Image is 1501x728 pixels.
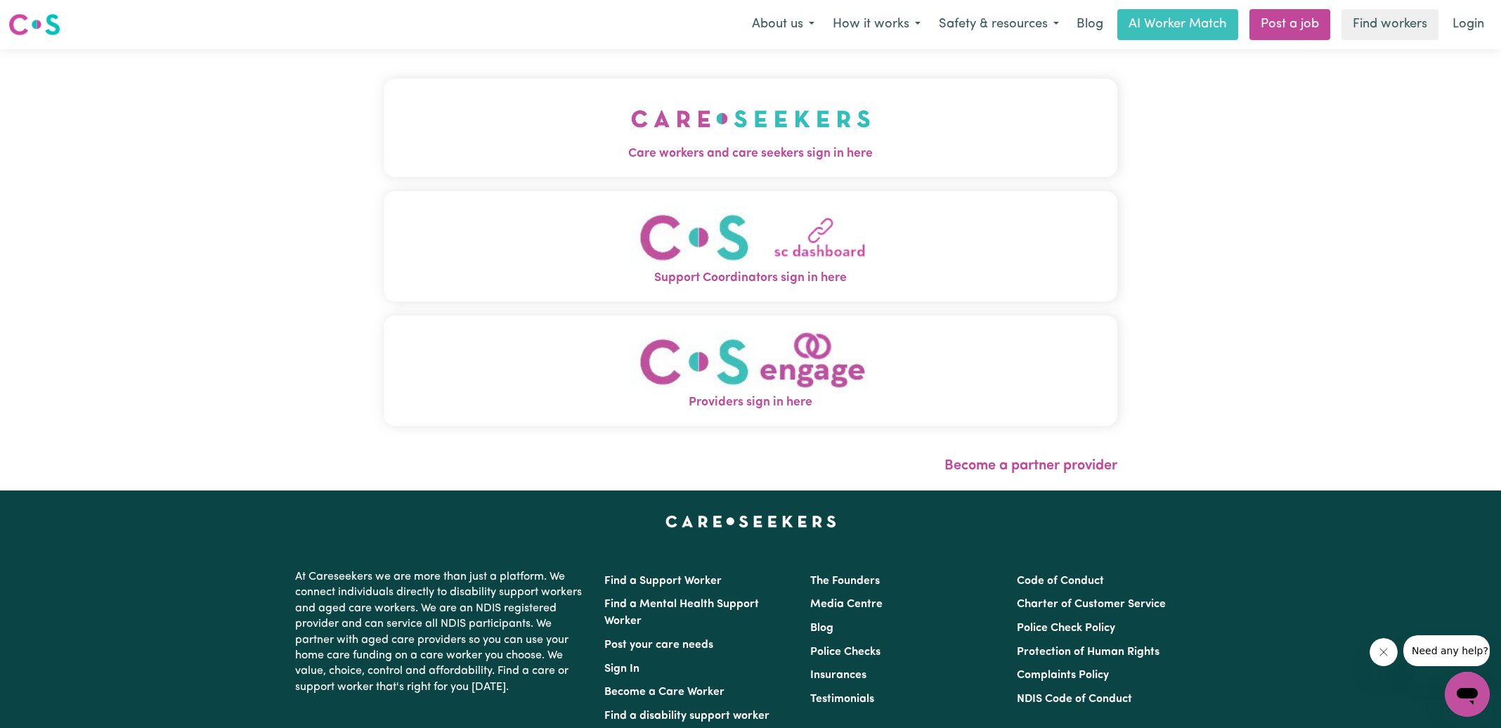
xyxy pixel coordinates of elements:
button: How it works [824,10,930,39]
img: Careseekers logo [8,12,60,37]
a: Blog [1068,9,1112,40]
button: About us [743,10,824,39]
a: Police Checks [810,646,881,658]
a: NDIS Code of Conduct [1017,694,1132,705]
a: Post your care needs [604,639,713,651]
a: Sign In [604,663,639,675]
a: Careseekers home page [665,516,836,527]
a: Testimonials [810,694,874,705]
span: Providers sign in here [384,394,1117,412]
iframe: Button to launch messaging window [1445,672,1490,717]
a: Find a Support Worker [604,576,722,587]
a: Media Centre [810,599,883,610]
span: Care workers and care seekers sign in here [384,145,1117,163]
a: Login [1444,9,1493,40]
a: Careseekers logo [8,8,60,41]
a: Post a job [1249,9,1330,40]
a: The Founders [810,576,880,587]
a: Become a Care Worker [604,687,724,698]
a: Find workers [1341,9,1438,40]
a: Blog [810,623,833,634]
p: At Careseekers we are more than just a platform. We connect individuals directly to disability su... [295,564,587,701]
button: Safety & resources [930,10,1068,39]
a: Complaints Policy [1017,670,1109,681]
iframe: Close message [1370,638,1398,666]
a: Protection of Human Rights [1017,646,1159,658]
a: Police Check Policy [1017,623,1115,634]
a: AI Worker Match [1117,9,1238,40]
a: Find a Mental Health Support Worker [604,599,759,627]
button: Support Coordinators sign in here [384,191,1117,301]
button: Care workers and care seekers sign in here [384,79,1117,177]
a: Find a disability support worker [604,710,769,722]
a: Charter of Customer Service [1017,599,1166,610]
a: Code of Conduct [1017,576,1104,587]
span: Support Coordinators sign in here [384,269,1117,287]
a: Insurances [810,670,866,681]
button: Providers sign in here [384,316,1117,426]
iframe: Message from company [1403,635,1490,666]
a: Become a partner provider [944,459,1117,473]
